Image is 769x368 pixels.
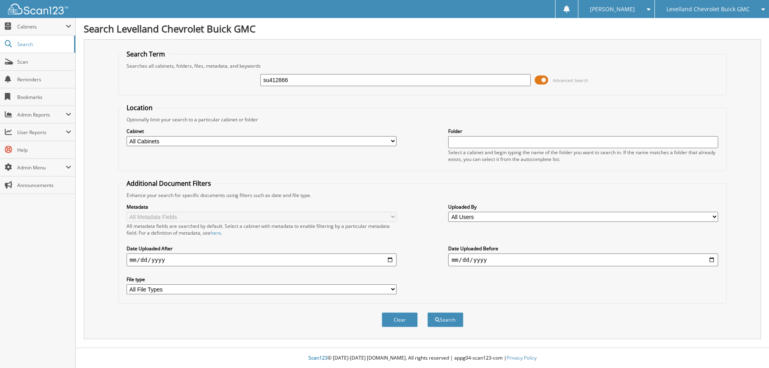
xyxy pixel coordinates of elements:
span: [PERSON_NAME] [590,7,635,12]
label: Date Uploaded Before [448,245,718,252]
span: Levelland Chevrolet Buick GMC [666,7,750,12]
span: Announcements [17,182,71,189]
legend: Search Term [123,50,169,58]
div: Optionally limit your search to a particular cabinet or folder [123,116,723,123]
input: end [448,253,718,266]
span: Scan [17,58,71,65]
label: Uploaded By [448,203,718,210]
div: All metadata fields are searched by default. Select a cabinet with metadata to enable filtering b... [127,223,397,236]
span: Admin Reports [17,111,66,118]
legend: Additional Document Filters [123,179,215,188]
div: Searches all cabinets, folders, files, metadata, and keywords [123,62,723,69]
button: Search [427,312,463,327]
span: User Reports [17,129,66,136]
label: File type [127,276,397,283]
span: Admin Menu [17,164,66,171]
img: scan123-logo-white.svg [8,4,68,14]
div: Enhance your search for specific documents using filters such as date and file type. [123,192,723,199]
label: Metadata [127,203,397,210]
label: Folder [448,128,718,135]
span: Cabinets [17,23,66,30]
span: Scan123 [308,354,328,361]
h1: Search Levelland Chevrolet Buick GMC [84,22,761,35]
button: Clear [382,312,418,327]
div: Select a cabinet and begin typing the name of the folder you want to search in. If the name match... [448,149,718,163]
label: Date Uploaded After [127,245,397,252]
iframe: Chat Widget [729,330,769,368]
span: Search [17,41,70,48]
span: Advanced Search [553,77,588,83]
a: here [211,229,221,236]
span: Help [17,147,71,153]
span: Reminders [17,76,71,83]
div: © [DATE]-[DATE] [DOMAIN_NAME]. All rights reserved | appg04-scan123-com | [76,348,769,368]
a: Privacy Policy [507,354,537,361]
input: start [127,253,397,266]
span: Bookmarks [17,94,71,101]
label: Cabinet [127,128,397,135]
legend: Location [123,103,157,112]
